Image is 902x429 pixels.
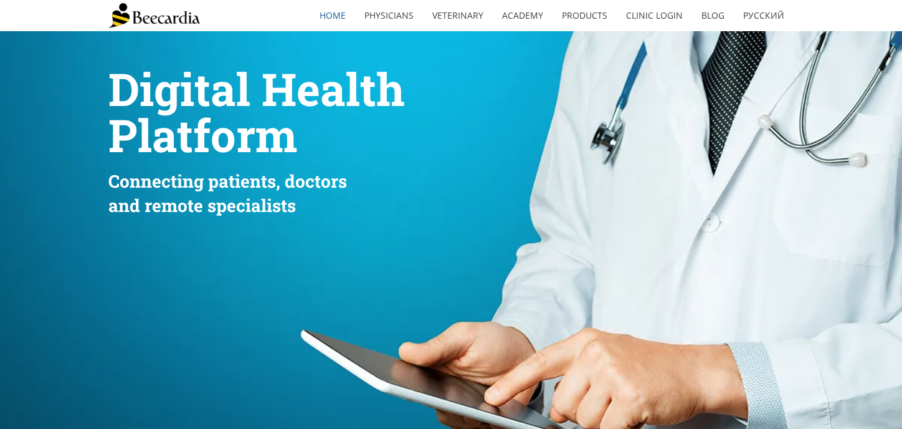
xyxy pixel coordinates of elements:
span: Platform [108,105,297,165]
a: Blog [692,1,734,30]
span: Digital Health [108,59,405,118]
a: Physicians [355,1,423,30]
a: home [310,1,355,30]
a: Clinic Login [617,1,692,30]
a: Русский [734,1,794,30]
span: and remote specialists [108,194,296,217]
a: Academy [493,1,553,30]
span: Connecting patients, doctors [108,170,347,193]
a: Products [553,1,617,30]
a: Veterinary [423,1,493,30]
img: Beecardia [108,3,200,28]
